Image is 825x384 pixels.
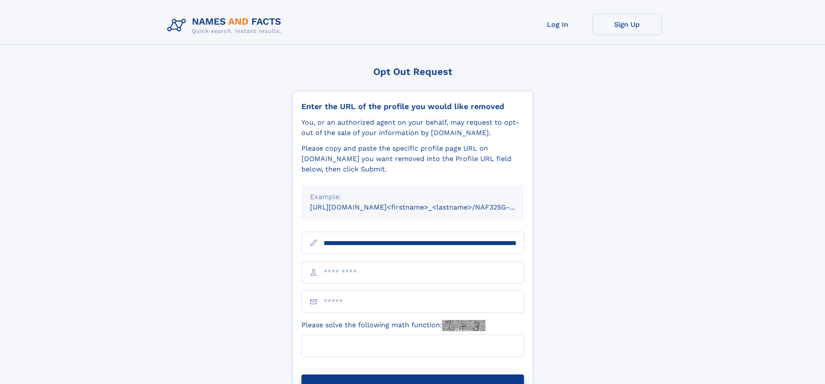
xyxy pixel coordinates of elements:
[310,203,540,211] small: [URL][DOMAIN_NAME]<firstname>_<lastname>/NAF325G-xxxxxxxx
[310,192,515,202] div: Example:
[292,66,533,77] div: Opt Out Request
[592,14,662,35] a: Sign Up
[301,117,524,138] div: You, or an authorized agent on your behalf, may request to opt-out of the sale of your informatio...
[301,102,524,111] div: Enter the URL of the profile you would like removed
[301,143,524,174] div: Please copy and paste the specific profile page URL on [DOMAIN_NAME] you want removed into the Pr...
[523,14,592,35] a: Log In
[164,14,288,37] img: Logo Names and Facts
[301,320,485,331] label: Please solve the following math function:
